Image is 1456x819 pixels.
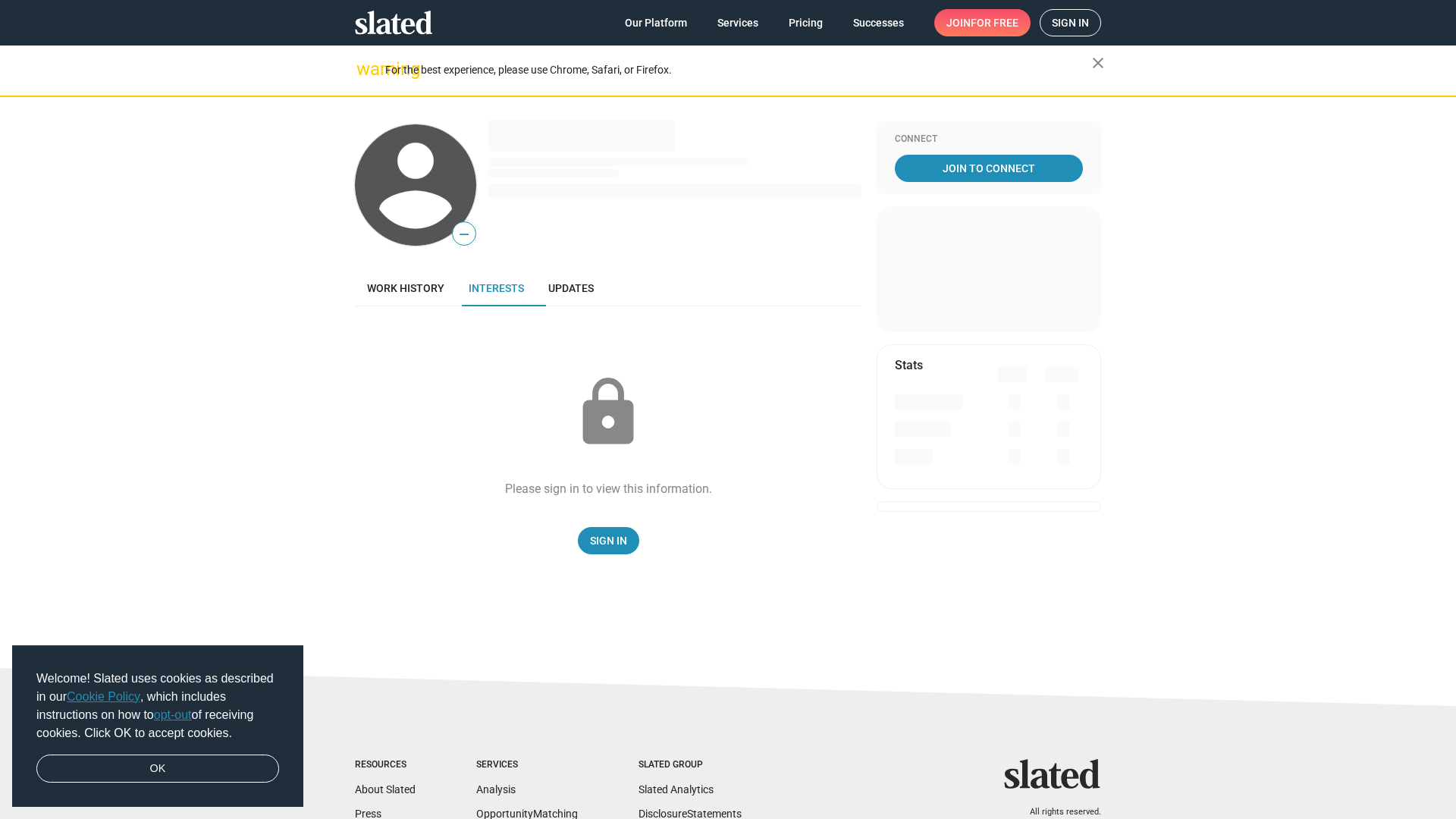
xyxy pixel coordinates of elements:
a: Cookie Policy [67,690,140,703]
div: Please sign in to view this information. [505,481,712,497]
a: Joinfor free [934,9,1031,36]
span: Join To Connect [898,155,1080,182]
a: Slated Analytics [639,783,714,795]
span: Interests [469,282,524,294]
span: Updates [548,282,594,294]
span: Successes [853,9,904,36]
span: Sign in [1052,10,1089,36]
div: Resources [355,759,416,771]
mat-card-title: Stats [895,357,923,373]
span: Welcome! Slated uses cookies as described in our , which includes instructions on how to of recei... [36,670,279,742]
a: opt-out [154,708,192,721]
span: Join [946,9,1018,36]
a: Join To Connect [895,155,1083,182]
span: Services [717,9,758,36]
mat-icon: close [1089,54,1107,72]
a: Sign in [1040,9,1101,36]
div: Services [476,759,578,771]
div: For the best experience, please use Chrome, Safari, or Firefox. [385,60,1092,80]
div: Slated Group [639,759,742,771]
a: Updates [536,270,606,306]
div: Connect [895,133,1083,146]
a: Work history [355,270,457,306]
span: Our Platform [625,9,687,36]
a: dismiss cookie message [36,755,279,783]
mat-icon: warning [356,60,375,78]
a: Analysis [476,783,516,795]
a: About Slated [355,783,416,795]
mat-icon: lock [570,375,646,450]
span: Sign In [590,527,627,554]
a: Our Platform [613,9,699,36]
a: Successes [841,9,916,36]
a: Pricing [777,9,835,36]
span: Pricing [789,9,823,36]
a: Interests [457,270,536,306]
div: cookieconsent [12,645,303,808]
a: Sign In [578,527,639,554]
span: Work history [367,282,444,294]
span: — [453,224,475,244]
a: Services [705,9,770,36]
span: for free [971,9,1018,36]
